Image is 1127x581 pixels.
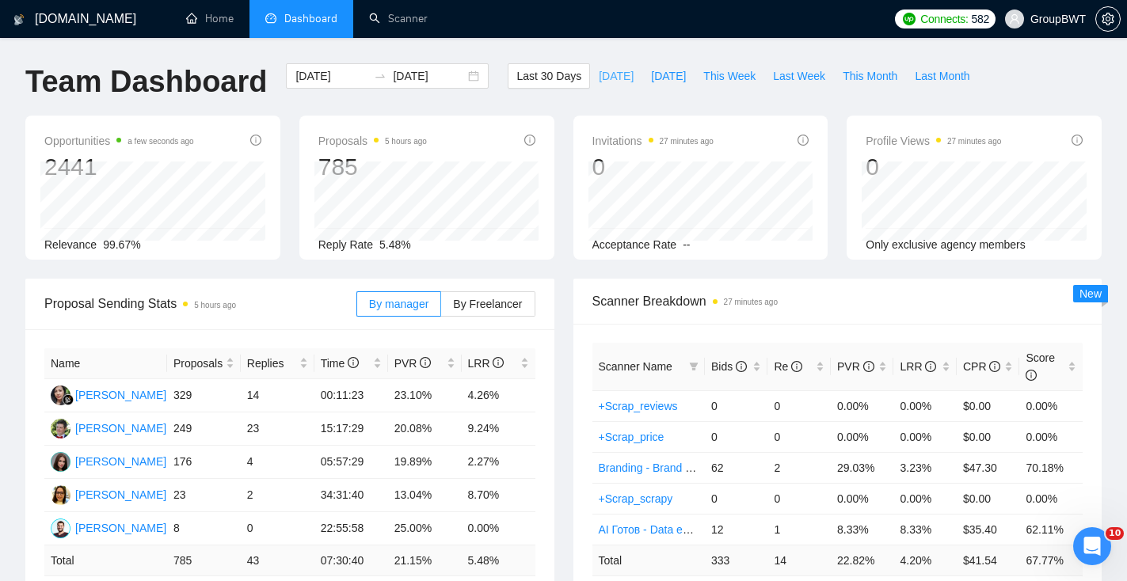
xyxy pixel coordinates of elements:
[51,518,70,538] img: OB
[516,67,581,85] span: Last 30 Days
[51,421,166,434] a: AS[PERSON_NAME]
[767,452,831,483] td: 2
[75,453,166,470] div: [PERSON_NAME]
[592,152,714,182] div: 0
[75,386,166,404] div: [PERSON_NAME]
[900,360,936,373] span: LRR
[957,514,1020,545] td: $35.40
[388,412,462,446] td: 20.08%
[592,291,1083,311] span: Scanner Breakdown
[1026,370,1037,381] span: info-circle
[791,361,802,372] span: info-circle
[51,485,70,505] img: OL
[660,137,714,146] time: 27 minutes ago
[25,63,267,101] h1: Team Dashboard
[705,390,768,421] td: 0
[893,452,957,483] td: 3.23%
[957,421,1020,452] td: $0.00
[957,545,1020,575] td: $ 41.54
[394,357,432,370] span: PVR
[524,135,535,146] span: info-circle
[1079,287,1102,300] span: New
[711,360,747,373] span: Bids
[51,385,70,405] img: SN
[51,521,166,534] a: OB[PERSON_NAME]
[724,298,778,306] time: 27 minutes ago
[241,446,314,479] td: 4
[920,10,968,28] span: Connects:
[103,238,140,251] span: 99.67%
[369,298,428,310] span: By manager
[51,488,166,500] a: OL[PERSON_NAME]
[241,479,314,512] td: 2
[834,63,906,89] button: This Month
[963,360,1000,373] span: CPR
[462,412,535,446] td: 9.24%
[774,360,802,373] span: Re
[893,514,957,545] td: 8.33%
[1026,351,1055,382] span: Score
[1019,452,1083,483] td: 70.18%
[462,512,535,545] td: 0.00%
[1106,527,1124,540] span: 10
[167,512,241,545] td: 8
[241,348,314,379] th: Replies
[893,390,957,421] td: 0.00%
[831,545,894,575] td: 22.82 %
[393,67,465,85] input: End date
[767,483,831,514] td: 0
[374,70,386,82] span: swap-right
[599,492,673,505] a: +Scrap_scrapy
[44,131,194,150] span: Opportunities
[388,545,462,576] td: 21.15 %
[348,357,359,368] span: info-circle
[767,545,831,575] td: 14
[831,421,894,452] td: 0.00%
[703,67,756,85] span: This Week
[1019,421,1083,452] td: 0.00%
[314,545,388,576] td: 07:30:40
[1096,13,1120,25] span: setting
[957,390,1020,421] td: $0.00
[167,479,241,512] td: 23
[915,67,969,85] span: Last Month
[592,238,677,251] span: Acceptance Rate
[128,137,193,146] time: a few seconds ago
[590,63,642,89] button: [DATE]
[1095,13,1121,25] a: setting
[1019,483,1083,514] td: 0.00%
[599,67,634,85] span: [DATE]
[51,388,166,401] a: SN[PERSON_NAME]
[592,545,705,575] td: Total
[241,512,314,545] td: 0
[295,67,367,85] input: Start date
[1009,13,1020,25] span: user
[767,390,831,421] td: 0
[462,446,535,479] td: 2.27%
[321,357,359,370] span: Time
[831,483,894,514] td: 0.00%
[318,238,373,251] span: Reply Rate
[705,452,768,483] td: 62
[736,361,747,372] span: info-circle
[599,360,672,373] span: Scanner Name
[1019,545,1083,575] td: 67.77 %
[947,137,1001,146] time: 27 minutes ago
[592,131,714,150] span: Invitations
[1019,390,1083,421] td: 0.00%
[1073,527,1111,565] iframe: Intercom live chat
[906,63,978,89] button: Last Month
[866,152,1001,182] div: 0
[75,486,166,503] div: [PERSON_NAME]
[599,400,678,412] a: +Scrap_reviews
[241,412,314,446] td: 23
[493,357,504,368] span: info-circle
[318,131,427,150] span: Proposals
[837,360,874,373] span: PVR
[167,545,241,576] td: 785
[420,357,431,368] span: info-circle
[599,431,664,443] a: +Scrap_price
[314,479,388,512] td: 34:31:40
[705,421,768,452] td: 0
[388,512,462,545] td: 25.00%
